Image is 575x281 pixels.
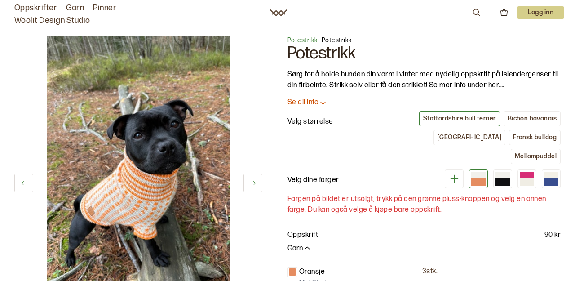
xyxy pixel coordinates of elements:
[438,134,501,142] div: [GEOGRAPHIC_DATA]
[287,175,339,186] p: Velg dine farger
[433,130,505,145] button: [GEOGRAPHIC_DATA]
[504,111,561,126] button: Bichon havanais
[511,149,561,164] button: Mellompuddel
[493,169,512,188] div: Svart og hvit (utsolgt)
[93,2,116,14] a: Pinner
[422,267,438,277] p: 3 stk.
[287,194,561,215] p: Fargen på bildet er utsolgt, trykk på den grønne pluss-knappen og velg en annen farge. Du kan ogs...
[287,98,561,107] button: Se all info
[287,36,561,45] p: - Potestrikk
[419,111,500,126] button: Staffordshire bull terrier
[542,169,561,188] div: Blå og hvit (utsolgt)
[517,6,564,19] button: User dropdown
[509,130,561,145] button: Fransk bulldog
[287,230,318,241] p: Oppskrift
[287,244,312,254] button: Garn
[517,6,564,19] p: Logg inn
[287,69,561,91] p: Sørg for å holde hunden din varm i vinter med nydelig oppskrift på Islendergenser til din firbein...
[517,169,536,188] div: Hvit og rosa
[287,116,333,127] p: Velg størrelse
[544,230,561,241] p: 90 kr
[508,115,557,123] div: Bichon havanais
[299,267,325,277] p: Oransje
[287,45,561,62] h1: Potestrikk
[513,134,557,142] div: Fransk bulldog
[423,115,496,123] div: Staffordshire bull terrier
[469,169,488,188] div: Oransje og hvit (utsolgt)
[270,9,287,16] a: Woolit
[287,36,318,44] a: Potestrikk
[287,98,318,107] p: Se all info
[14,2,57,14] a: Oppskrifter
[14,14,90,27] a: Woolit Design Studio
[515,152,557,161] div: Mellompuddel
[66,2,84,14] a: Garn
